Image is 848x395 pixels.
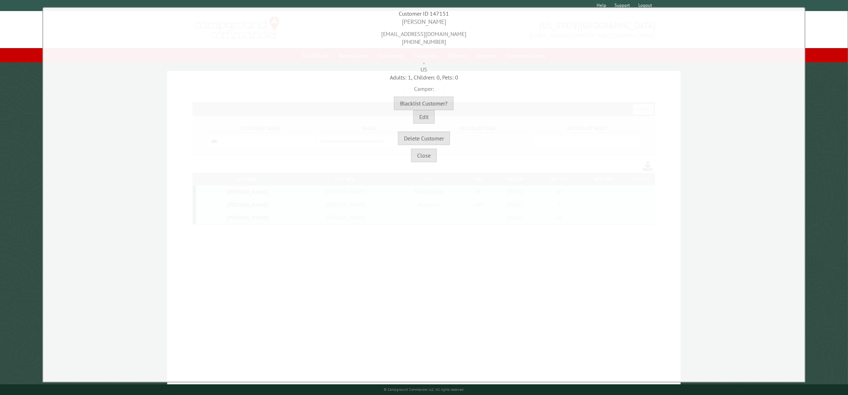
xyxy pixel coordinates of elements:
div: [PERSON_NAME] [45,17,803,26]
div: Customer ID 147151 [45,10,803,17]
button: Blacklist Customer? [394,97,454,110]
div: [EMAIL_ADDRESS][DOMAIN_NAME] [PHONE_NUMBER] [45,26,803,46]
div: , US [45,46,803,73]
button: Delete Customer [398,132,450,145]
div: Adults: 1, Children: 0, Pets: 0 [45,73,803,81]
button: Close [411,149,437,162]
div: Camper: [45,81,803,93]
button: Edit [413,110,435,124]
small: © Campground Commander LLC. All rights reserved. [384,387,464,392]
